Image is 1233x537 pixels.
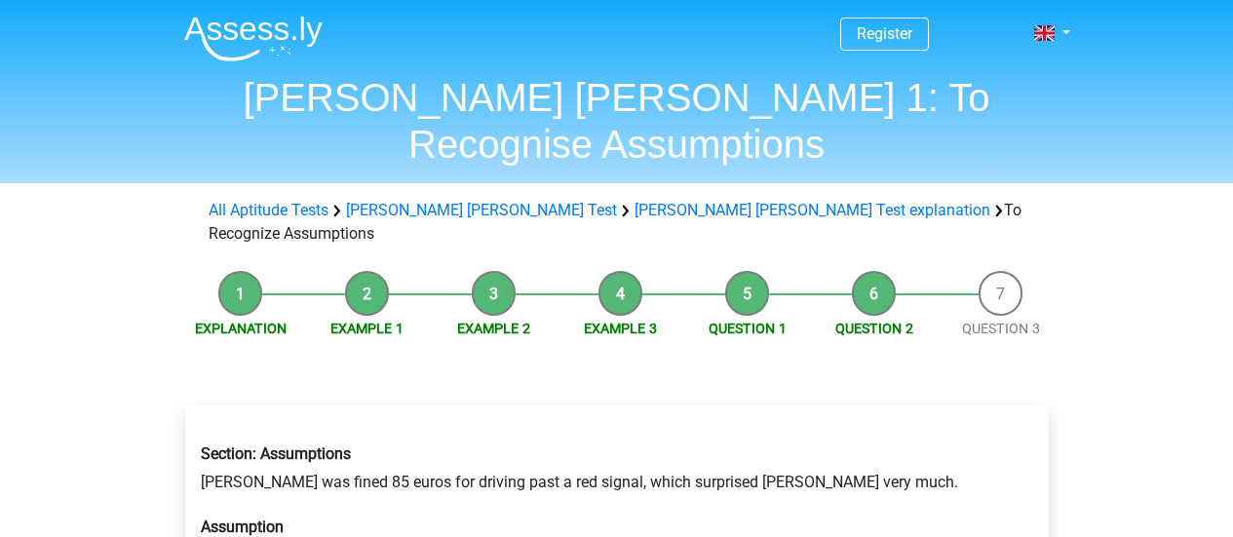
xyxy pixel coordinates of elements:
[584,321,657,336] a: Example 3
[962,321,1040,336] a: Question 3
[635,201,990,219] a: [PERSON_NAME] [PERSON_NAME] Test explanation
[835,321,913,336] a: Question 2
[195,321,287,336] a: Explanation
[457,321,530,336] a: Example 2
[857,24,912,43] a: Register
[201,444,1033,463] h6: Section: Assumptions
[346,201,617,219] a: [PERSON_NAME] [PERSON_NAME] Test
[330,321,404,336] a: Example 1
[184,16,323,61] img: Assessly
[209,201,328,219] a: All Aptitude Tests
[709,321,787,336] a: Question 1
[201,199,1033,246] div: To Recognize Assumptions
[169,74,1065,168] h1: [PERSON_NAME] [PERSON_NAME] 1: To Recognise Assumptions
[201,518,1033,536] h6: Assumption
